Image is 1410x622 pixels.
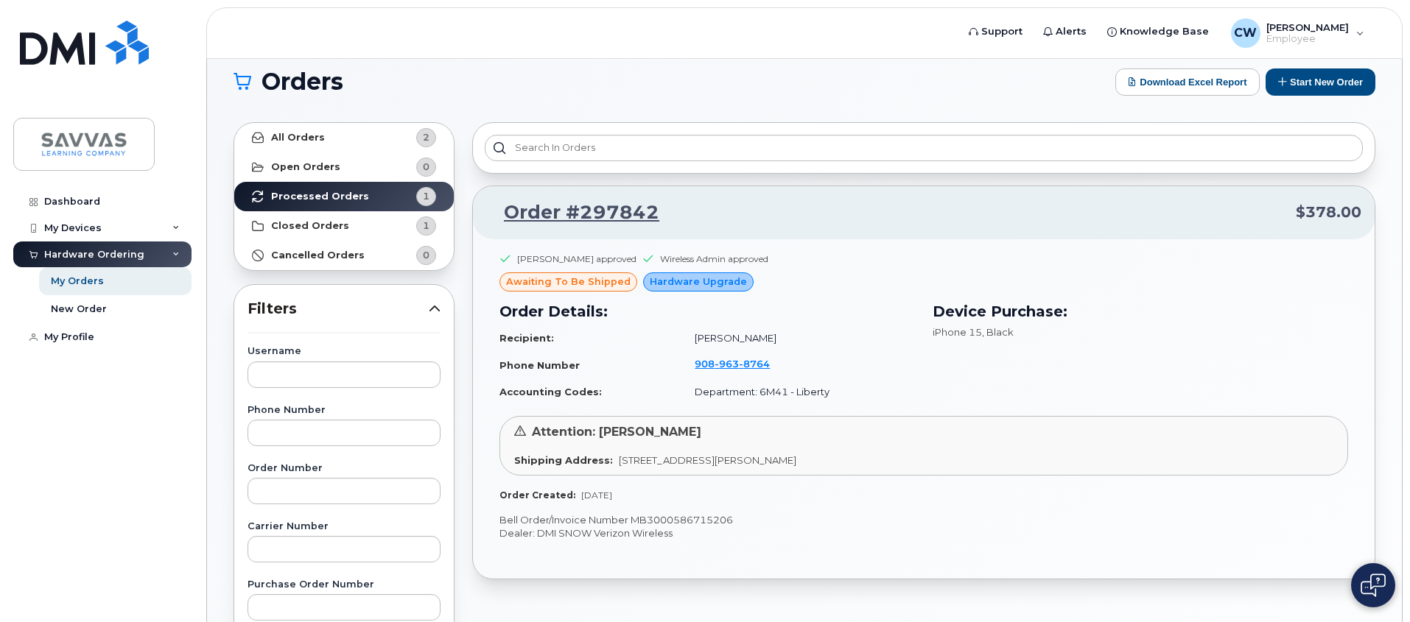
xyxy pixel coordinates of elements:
span: 1 [423,189,429,203]
strong: Closed Orders [271,220,349,232]
span: awaiting to be shipped [506,275,631,289]
strong: Phone Number [499,359,580,371]
strong: Processed Orders [271,191,369,202]
span: Filters [248,298,429,319]
a: Processed Orders1 [234,182,454,211]
img: Open chat [1361,573,1386,597]
p: Bell Order/Invoice Number MB3000586715206 [499,513,1348,527]
p: Dealer: DMI SNOW Verizon Wireless [499,526,1348,540]
h3: Order Details: [499,300,915,322]
strong: All Orders [271,132,325,144]
span: 0 [423,160,429,174]
td: [PERSON_NAME] [681,325,915,351]
span: 908 [695,358,770,370]
span: 8764 [739,358,770,370]
strong: Recipient: [499,332,554,344]
span: , Black [982,326,1014,338]
a: 9089638764 [695,358,788,370]
span: Hardware Upgrade [650,275,747,289]
input: Search in orders [485,135,1363,161]
label: Purchase Order Number [248,580,441,590]
span: 1 [423,219,429,233]
a: Closed Orders1 [234,211,454,241]
strong: Shipping Address: [514,454,613,466]
label: Order Number [248,464,441,473]
label: Username [248,347,441,356]
label: Carrier Number [248,522,441,531]
span: Attention: [PERSON_NAME] [532,425,701,439]
div: Christopher Wilson [1221,18,1375,48]
a: Cancelled Orders0 [234,241,454,270]
span: Orders [262,71,343,93]
span: iPhone 15 [933,326,982,338]
h3: Device Purchase: [933,300,1348,322]
span: Employee [1266,33,1349,45]
strong: Accounting Codes: [499,386,602,397]
div: [PERSON_NAME] approved [517,252,636,265]
label: Phone Number [248,406,441,415]
td: Department: 6M41 - Liberty [681,379,915,405]
strong: Open Orders [271,161,340,173]
button: Start New Order [1266,68,1375,96]
a: All Orders2 [234,123,454,152]
span: [DATE] [581,490,612,501]
strong: Cancelled Orders [271,250,365,261]
a: Open Orders0 [234,152,454,182]
div: Wireless Admin approved [660,252,768,265]
button: Download Excel Report [1115,68,1260,96]
span: 2 [423,130,429,144]
span: $378.00 [1296,202,1361,223]
span: 0 [423,248,429,262]
span: [STREET_ADDRESS][PERSON_NAME] [619,454,796,466]
strong: Order Created: [499,490,575,501]
a: Order #297842 [486,199,659,226]
span: 963 [715,358,739,370]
